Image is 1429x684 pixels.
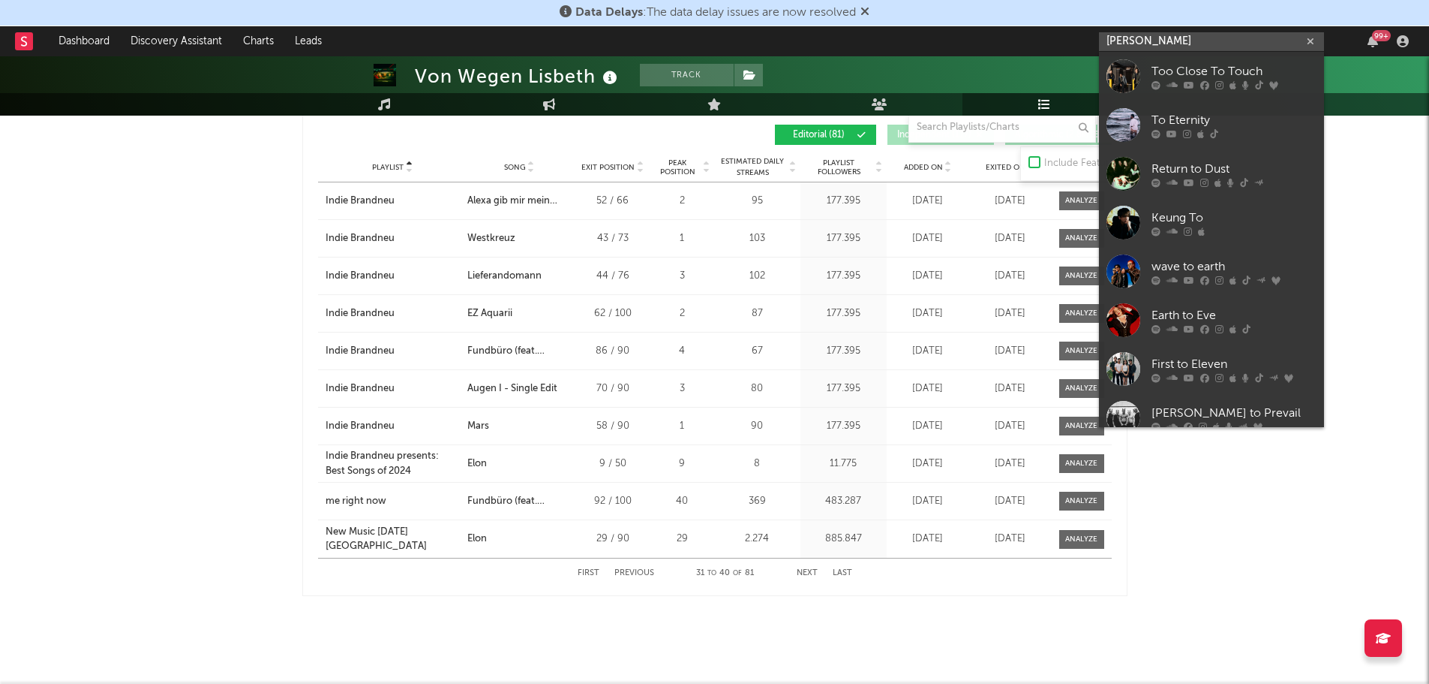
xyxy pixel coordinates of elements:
[579,231,647,246] div: 43 / 73
[372,163,404,172] span: Playlist
[973,532,1048,547] div: [DATE]
[973,457,1048,472] div: [DATE]
[467,457,571,472] a: Elon
[733,570,742,577] span: of
[467,419,571,434] a: Mars
[326,494,386,509] div: me right now
[1151,306,1316,324] div: Earth to Eve
[467,194,571,209] a: Alexa gib mir mein Geld zurück!
[718,419,797,434] div: 90
[575,7,856,19] span: : The data delay issues are now resolved
[973,419,1048,434] div: [DATE]
[1099,296,1324,345] a: Earth to Eve
[467,381,557,396] div: Augen I - Single Edit
[804,269,883,284] div: 177.395
[887,125,994,145] button: Independent(117)
[326,419,395,434] div: Indie Brandneu
[797,569,818,577] button: Next
[467,269,571,284] a: Lieferandomann
[467,419,489,434] div: Mars
[654,306,710,321] div: 2
[973,381,1048,396] div: [DATE]
[804,306,883,321] div: 177.395
[1099,101,1324,149] a: To Eternity
[1044,155,1119,173] div: Include Features
[640,64,734,86] button: Track
[326,525,461,554] a: New Music [DATE] [GEOGRAPHIC_DATA]
[467,344,571,359] a: Fundbüro (feat. Longus Mongus)
[718,381,797,396] div: 80
[654,494,710,509] div: 40
[467,306,571,321] a: EZ Aquarii
[579,344,647,359] div: 86 / 90
[973,231,1048,246] div: [DATE]
[579,419,647,434] div: 58 / 90
[718,194,797,209] div: 95
[326,494,461,509] a: me right now
[579,194,647,209] div: 52 / 66
[467,532,487,547] div: Elon
[718,344,797,359] div: 67
[804,231,883,246] div: 177.395
[804,158,874,176] span: Playlist Followers
[804,419,883,434] div: 177.395
[504,163,526,172] span: Song
[890,306,965,321] div: [DATE]
[654,194,710,209] div: 2
[908,113,1096,143] input: Search Playlists/Charts
[579,457,647,472] div: 9 / 50
[707,570,716,577] span: to
[1099,247,1324,296] a: wave to earth
[897,131,971,140] span: Independent ( 117 )
[1099,52,1324,101] a: Too Close To Touch
[579,306,647,321] div: 62 / 100
[1099,345,1324,393] a: First to Eleven
[326,381,395,396] div: Indie Brandneu
[654,419,710,434] div: 1
[467,231,515,246] div: Westkreuz
[804,344,883,359] div: 177.395
[1151,209,1316,227] div: Keung To
[467,306,512,321] div: EZ Aquarii
[890,532,965,547] div: [DATE]
[415,64,621,89] div: Von Wegen Lisbeth
[326,269,395,284] div: Indie Brandneu
[654,532,710,547] div: 29
[326,344,461,359] a: Indie Brandneu
[467,494,571,509] a: Fundbüro (feat. Longus Mongus)
[973,494,1048,509] div: [DATE]
[579,532,647,547] div: 29 / 90
[654,381,710,396] div: 3
[326,231,395,246] div: Indie Brandneu
[718,494,797,509] div: 369
[804,194,883,209] div: 177.395
[326,269,461,284] a: Indie Brandneu
[1151,160,1316,178] div: Return to Dust
[890,419,965,434] div: [DATE]
[1099,393,1324,442] a: [PERSON_NAME] to Prevail
[1151,111,1316,129] div: To Eternity
[785,131,854,140] span: Editorial ( 81 )
[579,381,647,396] div: 70 / 90
[718,269,797,284] div: 102
[467,231,571,246] a: Westkreuz
[654,269,710,284] div: 3
[718,231,797,246] div: 103
[1372,30,1391,41] div: 99 +
[860,7,869,19] span: Dismiss
[579,269,647,284] div: 44 / 76
[1151,355,1316,373] div: First to Eleven
[804,532,883,547] div: 885.847
[48,26,120,56] a: Dashboard
[467,532,571,547] a: Elon
[973,344,1048,359] div: [DATE]
[326,194,395,209] div: Indie Brandneu
[890,457,965,472] div: [DATE]
[718,532,797,547] div: 2.274
[986,163,1025,172] span: Exited On
[326,306,461,321] a: Indie Brandneu
[684,565,767,583] div: 31 40 81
